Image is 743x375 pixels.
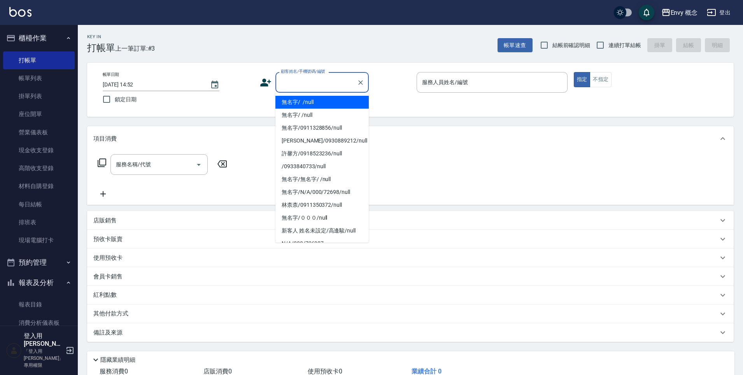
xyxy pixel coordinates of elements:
a: 座位開單 [3,105,75,123]
a: 現金收支登錄 [3,141,75,159]
button: 帳單速查 [498,38,533,53]
p: 其他付款方式 [93,310,132,318]
a: 高階收支登錄 [3,159,75,177]
a: 報表目錄 [3,296,75,313]
a: 掛單列表 [3,87,75,105]
div: 預收卡販賣 [87,230,734,248]
p: 隱藏業績明細 [100,356,135,364]
p: 備註及來源 [93,329,123,337]
span: 業績合計 0 [412,368,442,375]
button: Clear [355,77,366,88]
div: 備註及來源 [87,323,734,342]
button: 預約管理 [3,252,75,273]
div: 使用預收卡 [87,248,734,267]
label: 帳單日期 [103,72,119,77]
li: N/A/000/726987 [275,237,369,250]
label: 顧客姓名/手機號碼/編號 [281,69,325,74]
h2: Key In [87,34,115,39]
span: 服務消費 0 [100,368,128,375]
li: 無名字/０００/null [275,211,369,224]
button: Open [193,158,205,171]
button: 報表及分析 [3,273,75,293]
button: save [639,5,654,20]
div: 其他付款方式 [87,305,734,323]
p: 紅利點數 [93,291,121,299]
span: 鎖定日期 [115,95,137,104]
p: 項目消費 [93,135,117,143]
h3: 打帳單 [87,42,115,53]
span: 結帳前確認明細 [552,41,591,49]
h5: 登入用[PERSON_NAME] [24,332,63,348]
button: 不指定 [590,72,612,87]
button: 指定 [574,72,591,87]
div: 紅利點數 [87,286,734,305]
li: 林柰柰/0911350372/null [275,199,369,211]
span: 使用預收卡 0 [308,368,342,375]
input: YYYY/MM/DD hh:mm [103,78,202,91]
span: 上一筆訂單:#3 [115,44,155,53]
div: Envy 概念 [671,8,698,18]
img: Person [6,343,22,358]
p: 使用預收卡 [93,254,123,262]
button: 登出 [704,5,734,20]
a: 材料自購登錄 [3,177,75,195]
li: 許馨方/0918523236/null [275,147,369,160]
a: 排班表 [3,213,75,231]
span: 店販消費 0 [203,368,232,375]
div: 店販銷售 [87,211,734,230]
p: 店販銷售 [93,217,117,225]
img: Logo [9,7,32,17]
li: 新客人 姓名未設定/高逢駿/null [275,224,369,237]
button: Envy 概念 [658,5,701,21]
a: 營業儀表板 [3,123,75,141]
p: 預收卡販賣 [93,235,123,243]
button: 櫃檯作業 [3,28,75,48]
a: 打帳單 [3,51,75,69]
a: 消費分析儀表板 [3,314,75,332]
li: 無名字/0911328856/null [275,121,369,134]
div: 項目消費 [87,126,734,151]
span: 連續打單結帳 [608,41,641,49]
li: 無名字/N/A/000/72698/null [275,186,369,199]
p: 會員卡銷售 [93,273,123,281]
li: 無名字/ /null [275,96,369,109]
li: 無名字/ /null [275,109,369,121]
p: 「登入用[PERSON_NAME]」專用權限 [24,348,63,369]
a: 現場電腦打卡 [3,231,75,249]
li: 無名字/無名字/ /null [275,173,369,186]
li: [PERSON_NAME]/0930889212/null [275,134,369,147]
div: 會員卡銷售 [87,267,734,286]
button: Choose date, selected date is 2025-09-19 [205,76,224,94]
li: /0933840733/null [275,160,369,173]
a: 帳單列表 [3,69,75,87]
a: 每日結帳 [3,195,75,213]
